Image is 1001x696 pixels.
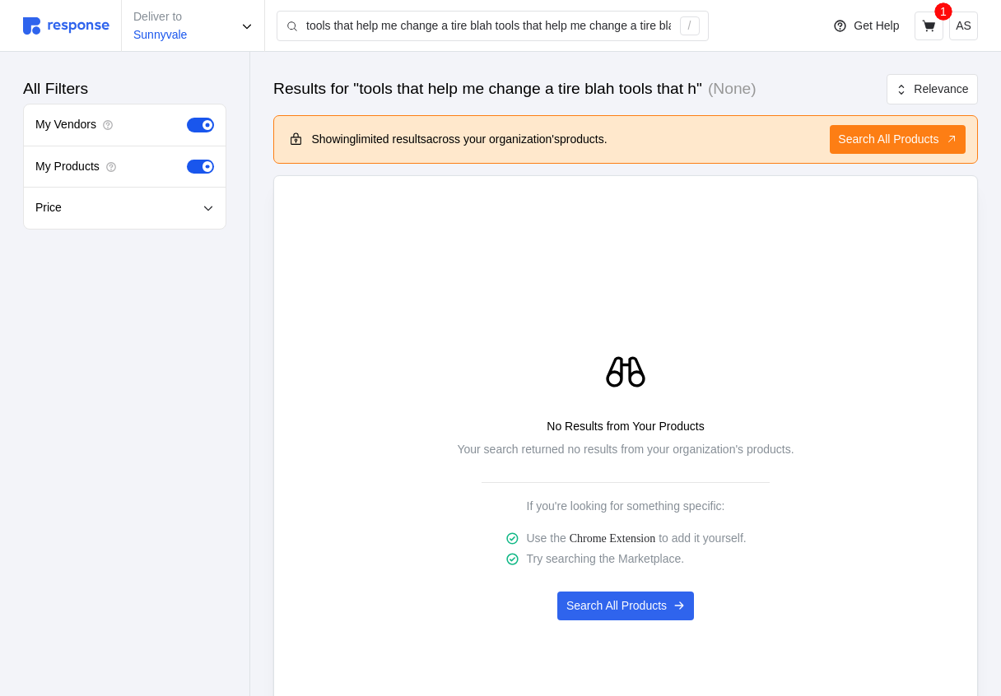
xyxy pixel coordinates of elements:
[457,441,794,459] p: Your search returned no results from your organization's products.
[133,26,187,44] p: Sunnyvale
[566,597,667,615] p: Search All Products
[133,8,187,26] p: Deliver to
[830,125,966,155] button: Search All Products
[23,78,88,100] h3: All Filters
[956,17,971,35] p: AS
[547,418,704,436] p: No Results from Your Products
[940,2,947,21] p: 1
[887,74,978,105] button: Relevance
[463,132,560,146] b: your organization's
[312,131,608,149] p: Showing across products.
[526,550,684,568] p: Try searching the Marketplace.
[356,132,426,146] b: limited results
[708,78,757,100] h3: (None)
[838,131,938,149] p: Search All Products
[23,17,109,35] img: svg%3e
[35,199,62,217] p: Price
[35,158,100,176] p: My Products
[35,116,96,134] p: My Vendors
[557,592,693,621] button: Search All Products
[823,11,909,42] button: Get Help
[526,530,746,548] p: Use the to add it yourself.
[570,532,656,545] a: Chrome Extension
[527,498,725,516] p: If you're looking for something specific:
[914,81,968,99] p: Relevance
[306,12,671,41] input: Search for a product name or SKU
[949,12,978,40] button: AS
[273,78,702,100] h3: Results for "tools that help me change a tire blah tools that h"
[680,16,700,36] div: /
[854,17,899,35] p: Get Help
